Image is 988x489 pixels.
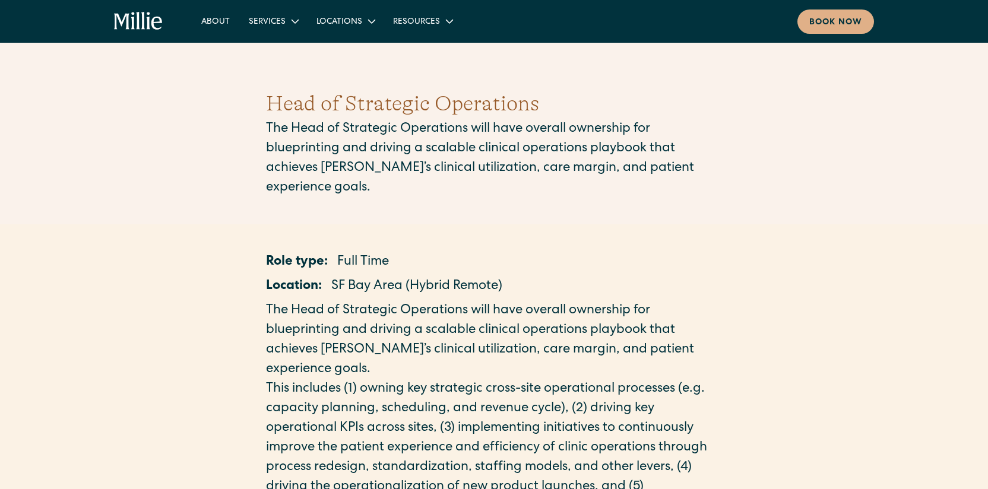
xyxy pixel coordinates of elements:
[316,16,362,28] div: Locations
[266,301,722,380] p: The Head of Strategic Operations will have overall ownership for blueprinting and driving a scala...
[393,16,440,28] div: Resources
[266,120,722,198] p: The Head of Strategic Operations will have overall ownership for blueprinting and driving a scala...
[307,11,384,31] div: Locations
[266,88,722,120] h1: Head of Strategic Operations
[809,17,862,29] div: Book now
[114,12,163,31] a: home
[192,11,239,31] a: About
[797,9,874,34] a: Book now
[266,277,322,297] p: Location:
[384,11,461,31] div: Resources
[249,16,286,28] div: Services
[337,253,389,272] p: Full Time
[239,11,307,31] div: Services
[266,253,328,272] p: Role type:
[331,277,502,297] p: SF Bay Area (Hybrid Remote)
